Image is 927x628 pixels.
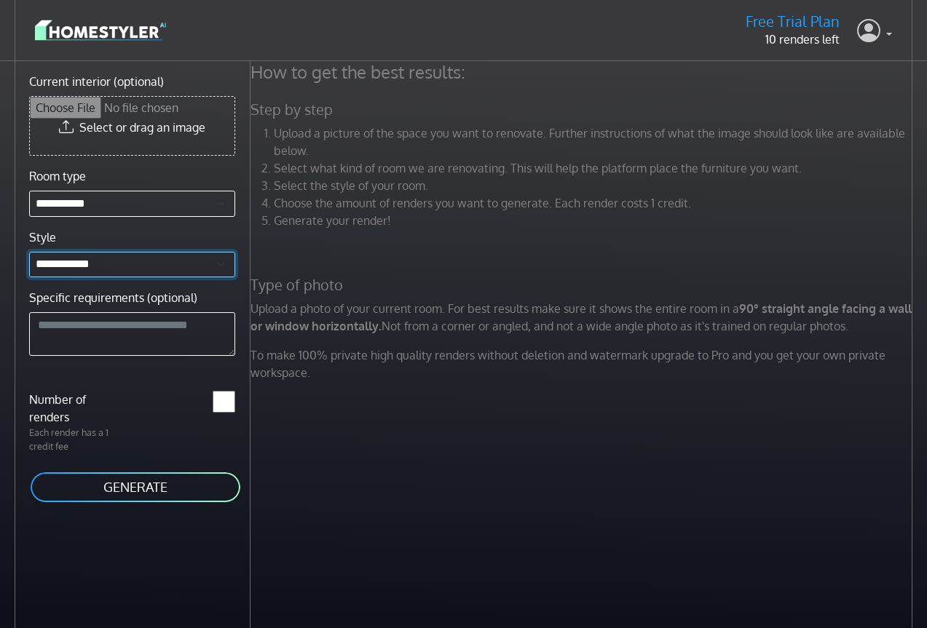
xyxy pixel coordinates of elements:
[274,159,916,177] li: Select what kind of room we are renovating. This will help the platform place the furniture you w...
[274,194,916,212] li: Choose the amount of renders you want to generate. Each render costs 1 credit.
[242,61,925,83] h4: How to get the best results:
[29,289,197,306] label: Specific requirements (optional)
[35,17,166,43] img: logo-3de290ba35641baa71223ecac5eacb59cb85b4c7fdf211dc9aaecaaee71ea2f8.svg
[242,276,925,294] h5: Type of photo
[242,300,925,335] p: Upload a photo of your current room. For best results make sure it shows the entire room in a Not...
[29,73,164,90] label: Current interior (optional)
[242,346,925,381] p: To make 100% private high quality renders without deletion and watermark upgrade to Pro and you g...
[746,12,840,31] h5: Free Trial Plan
[29,228,56,246] label: Style
[20,426,132,453] p: Each render has a 1 credit fee
[29,471,242,504] button: GENERATE
[274,212,916,229] li: Generate your render!
[29,167,86,185] label: Room type
[274,124,916,159] li: Upload a picture of the space you want to renovate. Further instructions of what the image should...
[746,31,840,48] p: 10 renders left
[242,100,925,119] h5: Step by step
[274,177,916,194] li: Select the style of your room.
[20,391,132,426] label: Number of renders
